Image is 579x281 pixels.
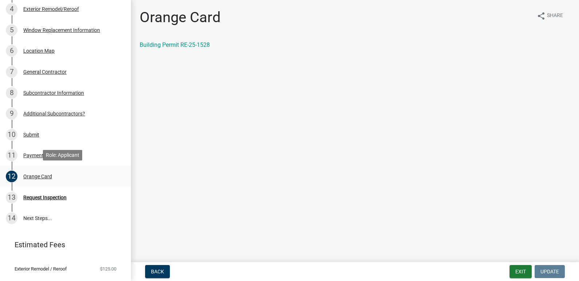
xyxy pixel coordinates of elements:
div: Orange Card [23,174,52,179]
div: Role: Applicant [43,150,82,160]
span: Share [547,12,563,20]
a: Building Permit RE-25-1528 [140,41,210,48]
div: Subcontractor Information [23,90,84,95]
div: Window Replacement Information [23,28,100,33]
div: 14 [6,212,17,224]
div: 9 [6,108,17,119]
span: Update [540,269,559,274]
div: 5 [6,24,17,36]
div: Submit [23,132,39,137]
i: share [537,12,546,20]
div: 10 [6,129,17,140]
span: Exterior Remodel / Reroof [15,266,67,271]
h1: Orange Card [140,9,221,26]
div: 11 [6,150,17,161]
div: 8 [6,87,17,99]
div: 12 [6,171,17,182]
div: General Contractor [23,69,67,74]
div: 4 [6,3,17,15]
div: Payment [23,153,44,158]
div: Additional Subcontractors? [23,111,85,116]
span: Back [151,269,164,274]
button: shareShare [531,9,569,23]
div: 7 [6,66,17,78]
button: Update [535,265,565,278]
div: Location Map [23,48,55,53]
button: Back [145,265,170,278]
span: $125.00 [100,266,116,271]
div: Exterior Remodel/Reroof [23,7,79,12]
div: 13 [6,192,17,203]
div: 6 [6,45,17,57]
a: Estimated Fees [6,237,119,252]
div: Request Inspection [23,195,67,200]
button: Exit [510,265,532,278]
